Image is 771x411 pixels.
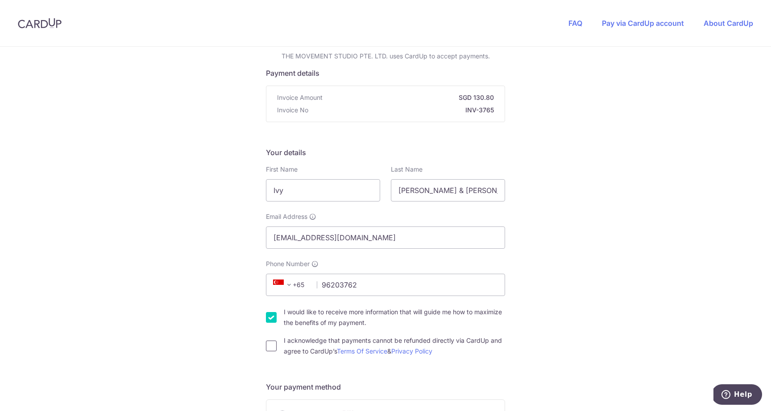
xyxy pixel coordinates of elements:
a: FAQ [568,19,582,28]
span: Email Address [266,212,307,221]
h5: Payment details [266,68,505,78]
label: Last Name [391,165,423,174]
a: About CardUp [704,19,753,28]
input: First name [266,179,380,201]
label: I would like to receive more information that will guide me how to maximize the benefits of my pa... [284,307,505,328]
span: +65 [273,279,294,290]
a: Pay via CardUp account [602,19,684,28]
span: +65 [270,279,311,290]
strong: INV-3765 [312,106,494,115]
label: I acknowledge that payments cannot be refunded directly via CardUp and agree to CardUp’s & [284,335,505,357]
input: Email address [266,226,505,249]
p: THE MOVEMENT STUDIO PTE. LTD. uses CardUp to accept payments. [266,52,505,61]
label: First Name [266,165,298,174]
span: Invoice No [277,106,308,115]
iframe: Opens a widget where you can find more information [713,384,762,407]
h5: Your details [266,147,505,158]
strong: SGD 130.80 [326,93,494,102]
input: Last name [391,179,505,201]
span: Invoice Amount [277,93,323,102]
a: Terms Of Service [337,347,387,355]
span: Phone Number [266,259,310,268]
a: Privacy Policy [391,347,432,355]
img: CardUp [18,18,62,29]
h5: Your payment method [266,382,505,392]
